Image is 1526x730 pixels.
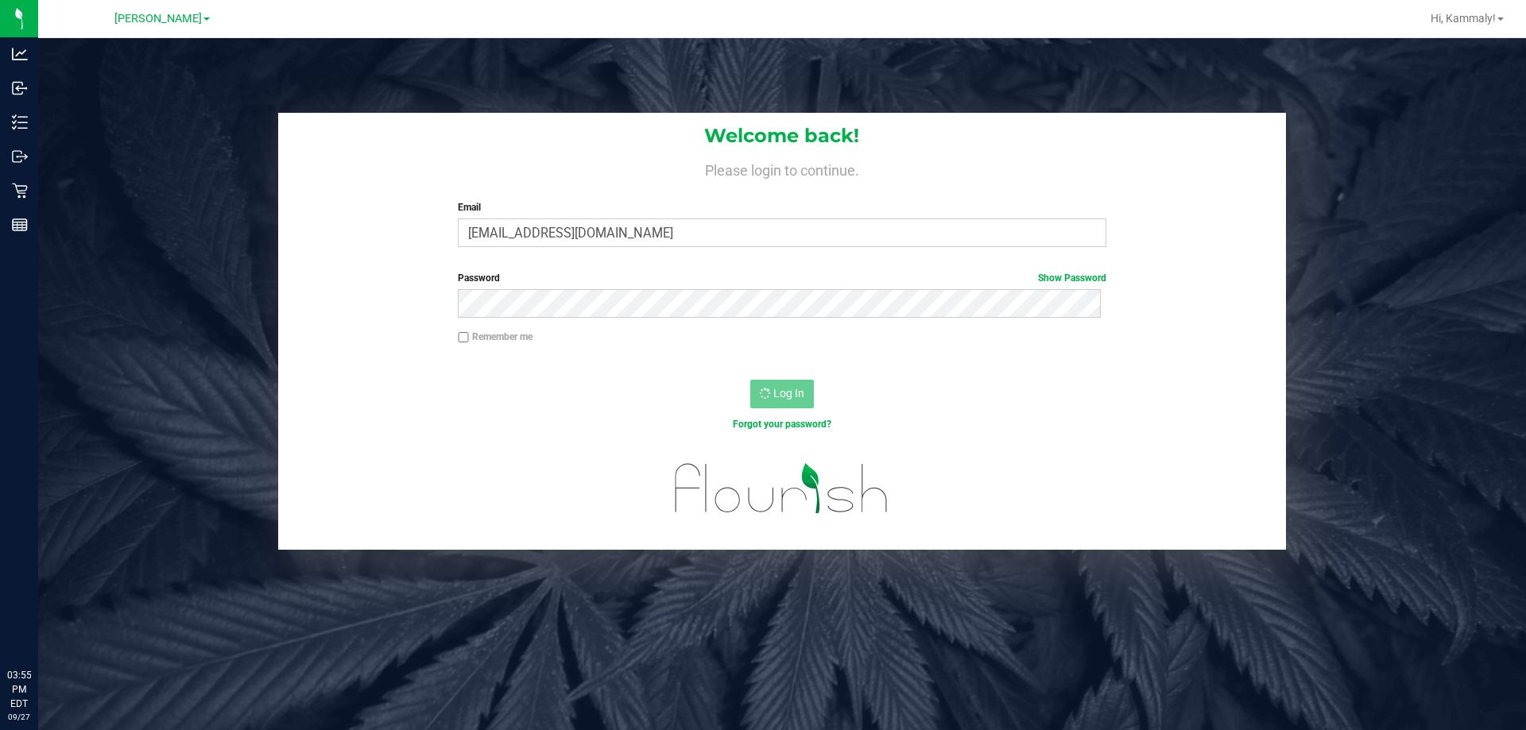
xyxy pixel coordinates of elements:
[733,419,831,430] a: Forgot your password?
[12,183,28,199] inline-svg: Retail
[12,114,28,130] inline-svg: Inventory
[114,12,202,25] span: [PERSON_NAME]
[12,149,28,164] inline-svg: Outbound
[12,217,28,233] inline-svg: Reports
[458,332,469,343] input: Remember me
[773,387,804,400] span: Log In
[1431,12,1496,25] span: Hi, Kammaly!
[7,668,31,711] p: 03:55 PM EDT
[750,380,814,408] button: Log In
[12,80,28,96] inline-svg: Inbound
[458,330,533,344] label: Remember me
[458,272,500,284] span: Password
[656,448,908,529] img: flourish_logo.svg
[278,126,1286,146] h1: Welcome back!
[7,711,31,723] p: 09/27
[12,46,28,62] inline-svg: Analytics
[458,200,1106,214] label: Email
[1038,272,1106,284] a: Show Password
[278,159,1286,178] h4: Please login to continue.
